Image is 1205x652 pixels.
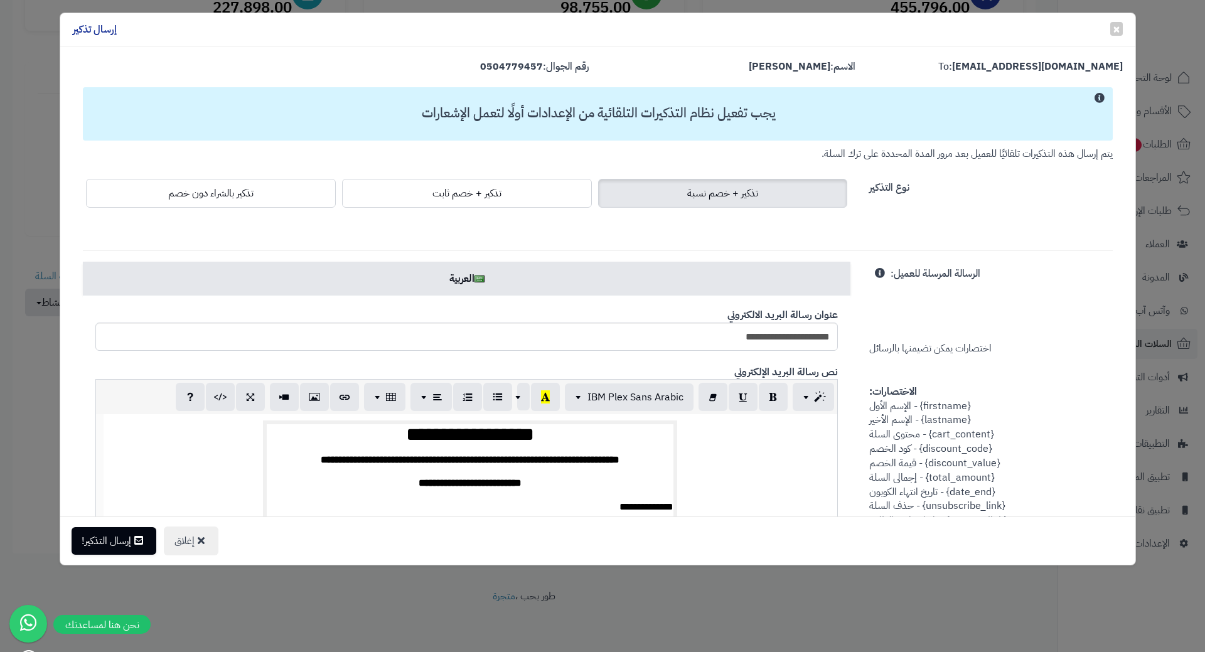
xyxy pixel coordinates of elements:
strong: الاختصارات: [869,384,917,399]
strong: [EMAIL_ADDRESS][DOMAIN_NAME] [952,59,1123,74]
span: × [1113,19,1120,38]
h3: يجب تفعيل نظام التذكيرات التلقائية من الإعدادات أولًا لتعمل الإشعارات [89,106,1108,120]
img: ar.png [474,275,485,282]
label: To: [938,60,1123,74]
span: IBM Plex Sans Arabic [587,390,683,405]
b: نص رسالة البريد الإلكتروني [734,365,838,380]
b: عنوان رسالة البريد الالكتروني [727,307,838,323]
label: نوع التذكير [869,176,909,195]
strong: 0504779457 [480,59,543,74]
span: اختصارات يمكن تضيمنها بالرسائل {firstname} - الإسم الأول {lastname} - الإسم الأخير {cart_content}... [869,266,1007,528]
button: إغلاق [164,526,218,555]
span: تذكير بالشراء دون خصم [168,186,254,201]
h4: إرسال تذكير [73,23,117,37]
a: العربية [83,262,850,296]
label: رقم الجوال: [480,60,589,74]
strong: [PERSON_NAME] [749,59,830,74]
small: يتم إرسال هذه التذكيرات تلقائيًا للعميل بعد مرور المدة المحددة على ترك السلة. [822,146,1113,161]
span: تذكير + خصم ثابت [432,186,501,201]
label: الاسم: [749,60,855,74]
label: الرسالة المرسلة للعميل: [891,262,980,281]
button: إرسال التذكير! [72,527,156,555]
span: تذكير + خصم نسبة [687,186,758,201]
